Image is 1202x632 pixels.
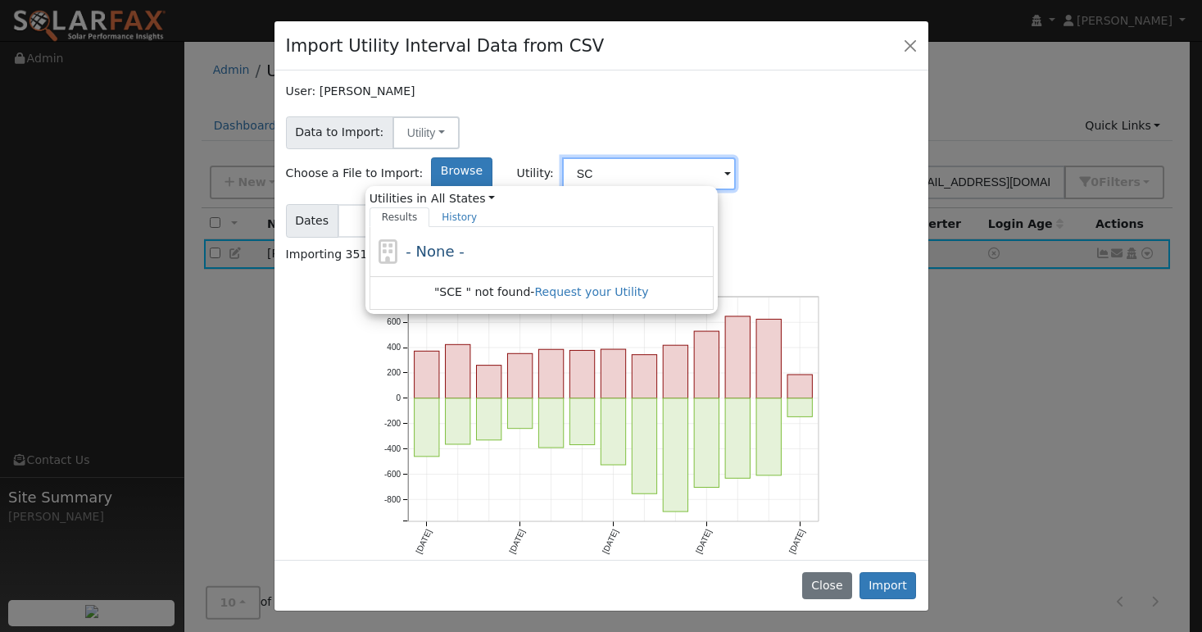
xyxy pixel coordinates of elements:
[569,350,594,398] rect: onclick=""
[415,351,439,398] rect: onclick=""
[534,285,648,298] a: Request your Utility
[392,116,460,149] button: Utility
[663,345,687,398] rect: onclick=""
[414,528,433,555] text: [DATE]
[384,419,401,428] text: -200
[507,398,532,429] rect: onclick=""
[632,355,656,398] rect: onclick=""
[787,398,812,417] rect: onclick=""
[530,285,648,298] span: -
[286,246,917,263] div: Importing 35136 data points
[387,343,401,352] text: 400
[286,204,338,238] span: Dates
[384,444,401,453] text: -400
[569,398,594,445] rect: onclick=""
[899,34,922,57] button: Close
[286,33,605,59] h4: Import Utility Interval Data from CSV
[415,398,439,457] rect: onclick=""
[601,349,625,398] rect: onclick=""
[446,398,470,444] rect: onclick=""
[286,165,424,182] span: Choose a File to Import:
[802,572,852,600] button: Close
[370,207,430,227] a: Results
[434,285,530,298] span: "SCE " not found
[286,83,415,100] label: User: [PERSON_NAME]
[384,495,401,504] text: -800
[431,190,495,207] a: All States
[431,157,492,190] label: Browse
[429,207,489,227] a: History
[538,349,563,398] rect: onclick=""
[387,317,401,326] text: 600
[601,528,619,555] text: [DATE]
[787,528,806,555] text: [DATE]
[694,528,713,555] text: [DATE]
[477,366,501,398] rect: onclick=""
[756,398,781,475] rect: onclick=""
[406,243,464,260] span: - None -
[477,398,501,440] rect: onclick=""
[396,393,401,402] text: 0
[370,190,714,207] span: Utilities in
[694,331,719,398] rect: onclick=""
[446,344,470,398] rect: onclick=""
[507,528,526,555] text: [DATE]
[286,116,393,149] span: Data to Import:
[632,398,656,493] rect: onclick=""
[507,353,532,398] rect: onclick=""
[725,398,750,479] rect: onclick=""
[387,368,401,377] text: 200
[562,157,736,190] input: Select a Utility
[860,572,917,600] button: Import
[756,319,781,398] rect: onclick=""
[384,470,401,479] text: -600
[787,375,812,398] rect: onclick=""
[538,398,563,448] rect: onclick=""
[517,165,554,182] span: Utility:
[663,398,687,512] rect: onclick=""
[694,398,719,488] rect: onclick=""
[601,398,625,465] rect: onclick=""
[725,316,750,398] rect: onclick=""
